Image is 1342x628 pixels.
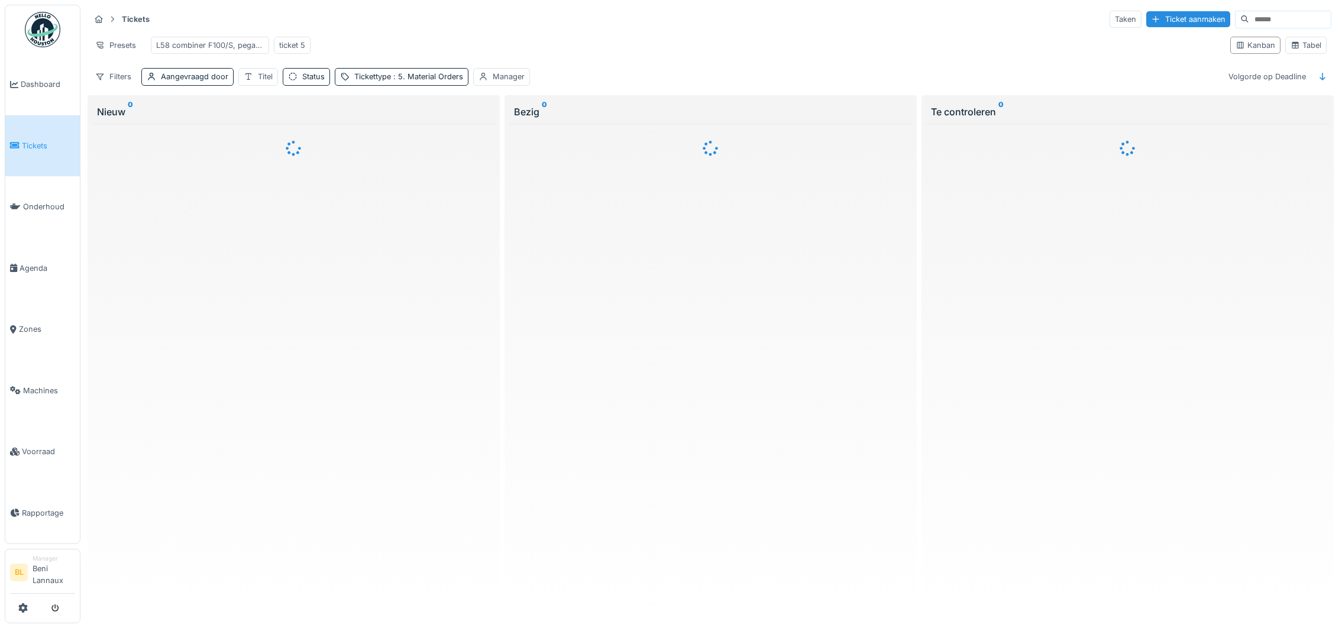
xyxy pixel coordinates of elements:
span: Dashboard [21,79,75,90]
sup: 0 [998,105,1004,119]
div: Titel [258,71,273,82]
div: Tickettype [354,71,463,82]
span: : 5. Material Orders [391,72,463,81]
a: Machines [5,360,80,422]
div: Te controleren [931,105,1324,119]
img: Badge_color-CXgf-gQk.svg [25,12,60,47]
span: Voorraad [22,446,75,457]
div: Nieuw [97,105,490,119]
a: Rapportage [5,483,80,544]
div: Manager [493,71,525,82]
li: Beni Lannaux [33,554,75,591]
div: Ticket aanmaken [1146,11,1230,27]
a: BL ManagerBeni Lannaux [10,554,75,594]
sup: 0 [128,105,133,119]
span: Zones [19,323,75,335]
div: L58 combiner F100/S, pegaso 1400, novopac [156,40,264,51]
div: Aangevraagd door [161,71,228,82]
div: Presets [90,37,141,54]
a: Zones [5,299,80,360]
div: Tabel [1291,40,1321,51]
a: Agenda [5,238,80,299]
div: Manager [33,554,75,563]
a: Onderhoud [5,176,80,238]
span: Tickets [22,140,75,151]
a: Dashboard [5,54,80,115]
span: Onderhoud [23,201,75,212]
div: Volgorde op Deadline [1223,68,1311,85]
span: Machines [23,385,75,396]
strong: Tickets [117,14,154,25]
a: Voorraad [5,421,80,483]
div: Status [302,71,325,82]
div: Bezig [514,105,907,119]
span: Rapportage [22,507,75,519]
div: Taken [1110,11,1141,28]
a: Tickets [5,115,80,177]
sup: 0 [542,105,547,119]
div: Filters [90,68,137,85]
li: BL [10,564,28,581]
div: Kanban [1236,40,1275,51]
span: Agenda [20,263,75,274]
div: ticket 5 [279,40,305,51]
